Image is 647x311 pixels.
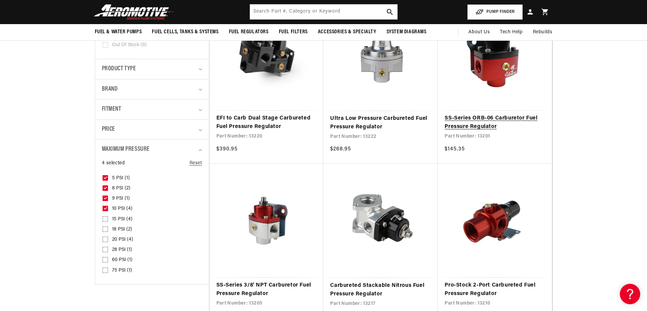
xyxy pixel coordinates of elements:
a: Pro-Stock 2-Port Carbureted Fuel Pressure Regulator [445,281,545,298]
summary: System Diagrams [381,24,432,40]
a: Reset [190,160,202,167]
summary: Tech Help [495,24,527,40]
span: 5 PSI (1) [112,175,130,181]
a: Ultra Low Pressure Carbureted Fuel Pressure Regulator [330,114,431,132]
span: Fuel & Water Pumps [95,29,142,36]
span: System Diagrams [387,29,427,36]
summary: Maximum Pressure (4 selected) [102,140,202,160]
summary: Fuel Filters [274,24,313,40]
span: 4 selected [102,160,125,167]
span: 28 PSI (1) [112,247,132,253]
span: Out of stock (0) [112,42,147,48]
summary: Fitment (0 selected) [102,99,202,120]
a: SS-Series 3/8' NPT Carburetor Fuel Pressure Regulator [216,281,317,298]
input: Search by Part Number, Category or Keyword [250,4,397,19]
summary: Rebuilds [528,24,558,40]
button: search button [382,4,397,19]
a: Carbureted Stackable Nitrous Fuel Pressure Regulator [330,281,431,299]
span: 20 PSI (4) [112,237,133,243]
span: Price [102,125,115,134]
summary: Accessories & Specialty [313,24,381,40]
span: Rebuilds [533,29,553,36]
span: 9 PSI (1) [112,196,130,202]
a: SS-Series ORB-06 Carburetor Fuel Pressure Regulator [445,114,545,131]
span: Fuel Filters [279,29,308,36]
span: Accessories & Specialty [318,29,376,36]
span: Fitment [102,105,121,114]
summary: Fuel Cells, Tanks & Systems [147,24,223,40]
summary: Fuel & Water Pumps [90,24,147,40]
summary: Price [102,120,202,139]
span: About Us [468,30,490,35]
span: 15 PSI (4) [112,216,132,222]
summary: Product type (0 selected) [102,59,202,79]
span: 60 PSI (1) [112,257,132,263]
span: Product type [102,64,136,74]
span: Brand [102,85,118,94]
span: 8 PSI (2) [112,185,130,191]
span: Fuel Cells, Tanks & Systems [152,29,218,36]
span: Tech Help [500,29,522,36]
span: 10 PSI (4) [112,206,132,212]
summary: Brand (0 selected) [102,79,202,99]
span: Maximum Pressure [102,145,150,154]
button: PUMP FINDER [467,4,523,20]
a: About Us [463,24,495,40]
summary: Fuel Regulators [224,24,274,40]
a: EFI to Carb Dual Stage Carbureted Fuel Pressure Regulator [216,114,317,131]
span: Fuel Regulators [229,29,269,36]
img: Aeromotive [92,4,177,20]
span: 18 PSI (2) [112,226,132,233]
span: 75 PSI (1) [112,268,132,274]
